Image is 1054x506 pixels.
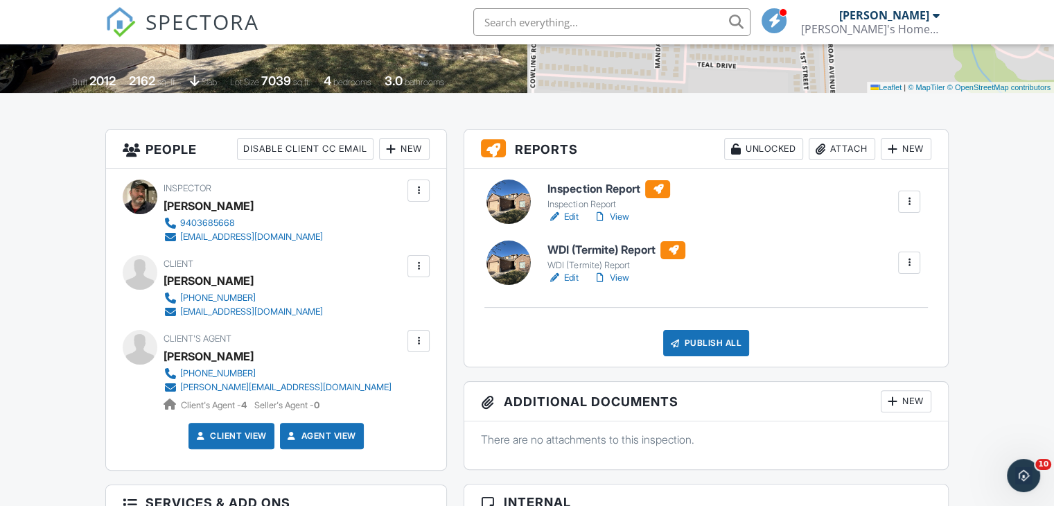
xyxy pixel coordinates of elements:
img: The Best Home Inspection Software - Spectora [105,7,136,37]
div: Publish All [663,330,750,356]
div: Brownie's Home Inspections LLC [801,22,940,36]
strong: 4 [241,400,247,410]
span: Client's Agent - [181,400,249,410]
a: [PERSON_NAME] [164,346,254,367]
div: 2012 [89,73,116,88]
span: Seller's Agent - [254,400,319,410]
span: 10 [1035,459,1051,470]
strong: 0 [314,400,319,410]
a: View [592,271,629,285]
a: © OpenStreetMap contributors [947,83,1051,91]
a: 9403685668 [164,216,323,230]
iframe: Intercom live chat [1007,459,1040,492]
div: Unlocked [724,138,803,160]
a: Edit [547,210,579,224]
span: SPECTORA [146,7,259,36]
span: bedrooms [333,77,371,87]
div: [PHONE_NUMBER] [180,293,256,304]
div: [PERSON_NAME][EMAIL_ADDRESS][DOMAIN_NAME] [180,382,392,393]
a: Edit [547,271,579,285]
a: WDI (Termite) Report WDI (Termite) Report [547,241,685,272]
span: Client's Agent [164,333,231,344]
h3: Additional Documents [464,382,948,421]
a: [PERSON_NAME][EMAIL_ADDRESS][DOMAIN_NAME] [164,381,392,394]
div: [EMAIL_ADDRESS][DOMAIN_NAME] [180,232,323,243]
a: [PHONE_NUMBER] [164,367,392,381]
div: 3.0 [385,73,403,88]
div: Disable Client CC Email [237,138,374,160]
div: New [881,390,931,412]
div: New [881,138,931,160]
a: Leaflet [870,83,902,91]
a: [EMAIL_ADDRESS][DOMAIN_NAME] [164,305,323,319]
div: Attach [809,138,875,160]
div: [EMAIL_ADDRESS][DOMAIN_NAME] [180,306,323,317]
h6: Inspection Report [547,180,670,198]
a: SPECTORA [105,19,259,48]
a: Inspection Report Inspection Report [547,180,670,211]
div: [PHONE_NUMBER] [180,368,256,379]
div: Inspection Report [547,199,670,210]
div: New [379,138,430,160]
div: WDI (Termite) Report [547,260,685,271]
input: Search everything... [473,8,750,36]
span: sq. ft. [157,77,177,87]
div: 4 [324,73,331,88]
div: 2162 [129,73,155,88]
a: [EMAIL_ADDRESS][DOMAIN_NAME] [164,230,323,244]
p: There are no attachments to this inspection. [481,432,931,447]
div: 9403685668 [180,218,235,229]
span: Built [72,77,87,87]
a: View [592,210,629,224]
div: [PERSON_NAME] [164,195,254,216]
div: 7039 [261,73,291,88]
a: © MapTiler [908,83,945,91]
a: [PHONE_NUMBER] [164,291,323,305]
h3: People [106,130,446,169]
div: [PERSON_NAME] [164,270,254,291]
h3: Reports [464,130,948,169]
span: Client [164,259,193,269]
span: sq.ft. [293,77,310,87]
a: Client View [193,429,267,443]
span: | [904,83,906,91]
span: bathrooms [405,77,444,87]
a: Agent View [285,429,356,443]
div: [PERSON_NAME] [839,8,929,22]
span: Inspector [164,183,211,193]
h6: WDI (Termite) Report [547,241,685,259]
span: Lot Size [230,77,259,87]
span: slab [202,77,217,87]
